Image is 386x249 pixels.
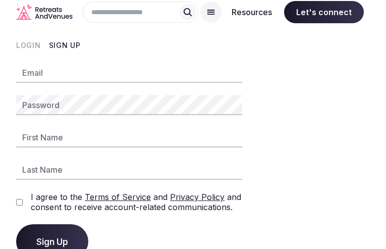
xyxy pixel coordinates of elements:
[49,40,81,51] button: Sign Up
[16,4,73,20] a: Visit the homepage
[36,236,68,246] span: Sign Up
[85,192,151,202] a: Terms of Service
[16,4,73,20] svg: Retreats and Venues company logo
[31,192,242,212] label: I agree to the and and consent to receive account-related communications.
[170,192,225,202] a: Privacy Policy
[284,1,364,23] span: Let's connect
[16,40,41,51] button: Login
[224,1,280,23] button: Resources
